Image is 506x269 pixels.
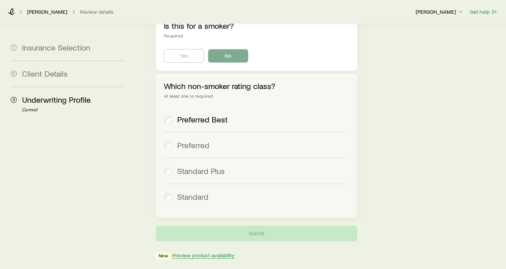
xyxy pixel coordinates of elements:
[165,116,171,123] input: Preferred Best
[22,42,90,52] span: Insurance Selection
[164,49,204,63] button: Yes
[470,8,498,16] button: Get help
[172,252,235,259] button: Preview product availability
[177,141,209,150] span: Preferred
[177,115,228,124] span: Preferred Best
[165,168,171,174] input: Standard Plus
[165,142,171,149] input: Preferred
[11,44,17,51] span: 1
[416,8,464,15] p: [PERSON_NAME]
[156,226,357,242] button: Submit
[177,192,208,201] span: Standard
[11,97,17,103] span: 3
[415,8,464,16] button: [PERSON_NAME]
[164,93,349,99] div: At least one is required
[11,71,17,77] span: 2
[165,193,171,200] input: Standard
[159,253,168,260] span: New
[80,9,114,15] button: Review details
[208,49,248,63] button: No
[27,9,68,15] a: [PERSON_NAME]
[22,95,91,104] span: Underwriting Profile
[164,21,349,30] p: Is this for a smoker?
[177,166,225,176] span: Standard Plus
[164,33,349,38] div: Required
[164,81,349,91] p: Which non-smoker rating class?
[22,69,68,78] span: Client Details
[22,107,124,113] p: Current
